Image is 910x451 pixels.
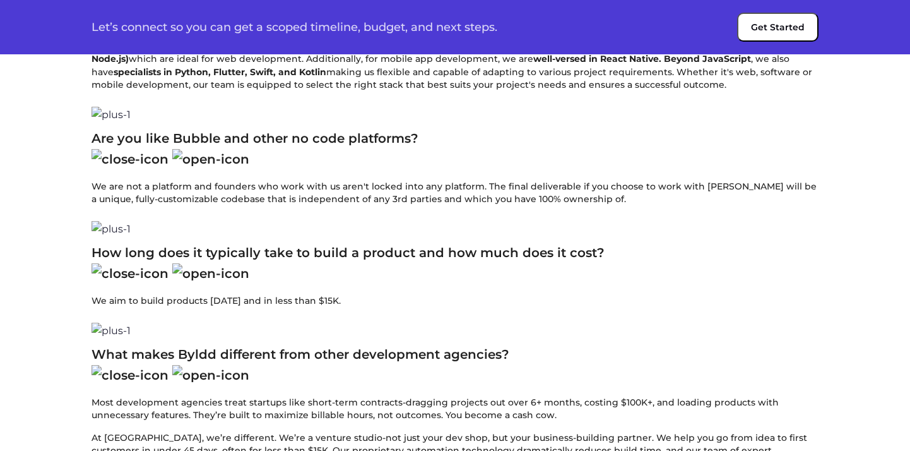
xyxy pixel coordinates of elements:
[92,21,497,33] p: Let’s connect so you can get a scoped timeline, budget, and next steps.
[737,13,818,42] button: Get Started
[92,294,818,307] p: We aim to build products [DATE] and in less than $15K.
[92,107,131,123] img: plus-1
[92,128,818,170] h4: Are you like Bubble and other no code platforms?
[92,365,168,385] img: close-icon
[92,243,818,284] h4: How long does it typically take to build a product and how much does it cost?
[114,66,326,78] strong: specialists in Python, Flutter, Swift, and Kotlin
[92,263,168,284] img: close-icon
[92,40,818,91] p: We have a diverse range of expertise when it comes to technology stacks. We specialize in which a...
[92,149,168,169] img: close-icon
[92,396,818,421] p: Most development agencies treat startups like short-term contracts-dragging projects out over 6+ ...
[92,180,818,205] p: We are not a platform and founders who work with us aren't locked into any platform. The final de...
[533,53,751,64] strong: well-versed in React Native. Beyond JavaScript
[92,323,131,339] img: plus-1
[92,344,818,386] h4: What makes Byldd different from other development agencies?
[92,221,131,238] img: plus-1
[172,149,249,169] img: open-icon
[172,263,249,284] img: open-icon
[172,365,249,385] img: open-icon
